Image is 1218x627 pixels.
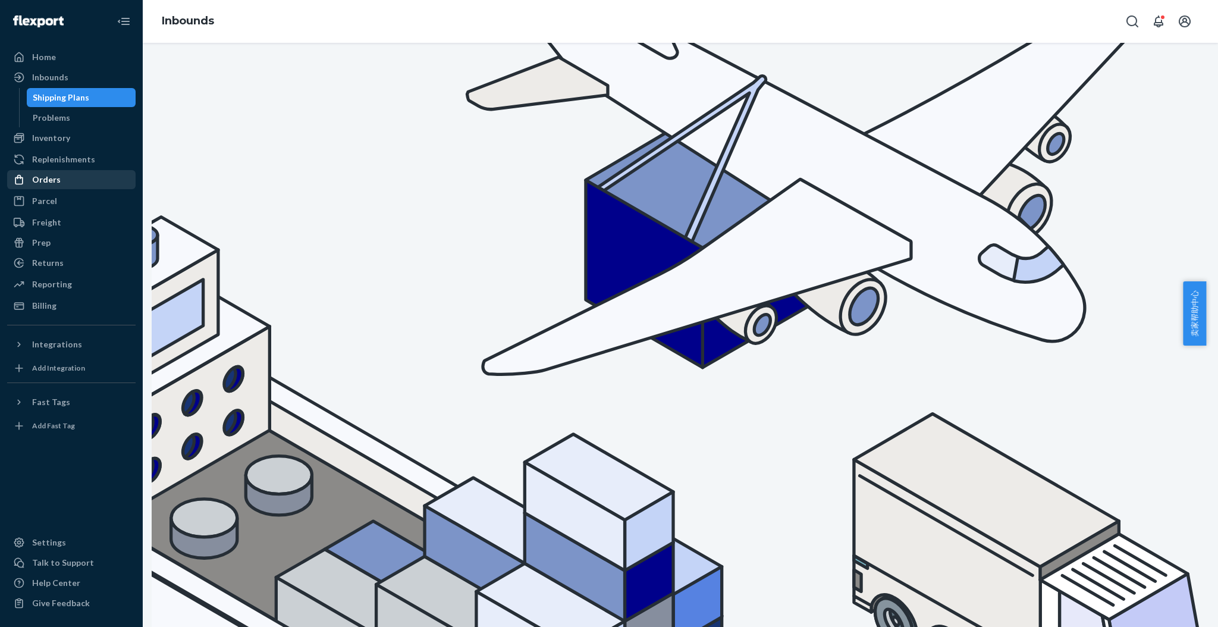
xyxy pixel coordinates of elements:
button: 卖家帮助中心 [1183,281,1206,346]
a: Inventory [7,128,136,148]
div: Prep [32,237,51,249]
div: Problems [33,112,70,124]
a: Home [7,48,136,67]
a: Freight [7,213,136,232]
button: Fast Tags [7,393,136,412]
div: Help Center [32,577,80,589]
a: Shipping Plans [27,88,136,107]
div: Freight [32,217,61,228]
div: Replenishments [32,153,95,165]
div: Home [32,51,56,63]
a: Orders [7,170,136,189]
a: Settings [7,533,136,552]
a: Reporting [7,275,136,294]
div: Fast Tags [32,396,70,408]
div: Integrations [32,338,82,350]
div: Add Fast Tag [32,421,75,431]
a: Inbounds [7,68,136,87]
div: Add Integration [32,363,85,373]
div: Settings [32,537,66,548]
div: Billing [32,300,56,312]
button: Close Navigation [112,10,136,33]
button: Open account menu [1173,10,1197,33]
div: Orders [32,174,61,186]
a: Add Fast Tag [7,416,136,435]
button: Open Search Box [1120,10,1144,33]
div: Inbounds [32,71,68,83]
div: Inventory [32,132,70,144]
a: Prep [7,233,136,252]
button: Give Feedback [7,594,136,613]
a: Problems [27,108,136,127]
div: Shipping Plans [33,92,89,104]
a: Help Center [7,573,136,592]
a: Talk to Support [7,553,136,572]
button: Integrations [7,335,136,354]
div: Returns [32,257,64,269]
ol: breadcrumbs [152,4,224,39]
div: Reporting [32,278,72,290]
a: Billing [7,296,136,315]
a: Add Integration [7,359,136,378]
div: Talk to Support [32,557,94,569]
img: Flexport logo [13,15,64,27]
div: Give Feedback [32,597,90,609]
a: Inbounds [162,14,214,27]
a: Returns [7,253,136,272]
a: Parcel [7,192,136,211]
button: Open notifications [1147,10,1170,33]
div: Parcel [32,195,57,207]
a: Replenishments [7,150,136,169]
